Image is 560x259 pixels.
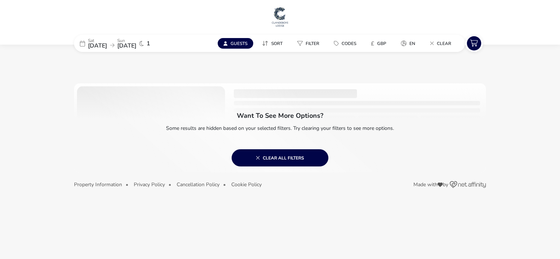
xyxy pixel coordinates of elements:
p: Sun [117,38,136,43]
span: [DATE] [88,42,107,50]
button: Sort [256,38,288,49]
button: Filter [291,38,325,49]
span: Clear [437,41,451,46]
span: Codes [342,41,356,46]
i: £ [371,40,374,47]
span: Clear all filters [256,155,304,161]
h2: Want to see more options? [237,111,323,120]
span: en [409,41,415,46]
naf-pibe-menu-bar-item: Clear [424,38,460,49]
span: Sort [271,41,283,46]
button: Cookie Policy [231,182,262,187]
img: Main Website [271,6,289,28]
button: Privacy Policy [134,182,165,187]
button: Property Information [74,182,122,187]
button: Guests [218,38,253,49]
span: GBP [377,41,386,46]
naf-pibe-menu-bar-item: Filter [291,38,328,49]
span: [DATE] [117,42,136,50]
button: £GBP [365,38,392,49]
naf-pibe-menu-bar-item: en [395,38,424,49]
p: Some results are hidden based on your selected filters. Try clearing your filters to see more opt... [74,119,486,135]
a: Main Website [271,6,289,29]
naf-pibe-menu-bar-item: £GBP [365,38,395,49]
naf-pibe-menu-bar-item: Guests [218,38,256,49]
button: Clear all filters [232,149,328,166]
span: Made with by [413,182,448,187]
naf-pibe-menu-bar-item: Codes [328,38,365,49]
p: Sat [88,38,107,43]
button: en [395,38,421,49]
span: 1 [147,41,150,46]
button: Cancellation Policy [177,182,220,187]
button: Clear [424,38,457,49]
naf-pibe-menu-bar-item: Sort [256,38,291,49]
div: Sat[DATE]Sun[DATE]1 [74,35,184,52]
span: Filter [306,41,319,46]
span: Guests [231,41,247,46]
button: Codes [328,38,362,49]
